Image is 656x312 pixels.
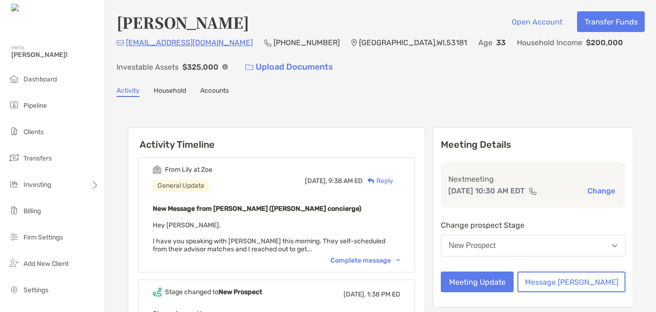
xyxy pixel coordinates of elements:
[23,286,48,294] span: Settings
[8,284,20,295] img: settings icon
[441,139,625,151] p: Meeting Details
[264,39,272,47] img: Phone Icon
[8,205,20,216] img: billing icon
[441,235,625,256] button: New Prospect
[8,178,20,190] img: investing icon
[23,260,69,268] span: Add New Client
[23,128,44,136] span: Clients
[478,37,492,48] p: Age
[153,165,162,174] img: Event icon
[117,11,249,33] h4: [PERSON_NAME]
[239,57,339,77] a: Upload Documents
[23,102,47,110] span: Pipeline
[351,39,357,47] img: Location Icon
[182,61,219,73] p: $325,000
[504,11,570,32] button: Open Account
[585,186,618,196] button: Change
[305,177,327,185] span: [DATE],
[396,259,400,262] img: Chevron icon
[8,231,20,242] img: firm-settings icon
[153,221,385,253] span: Hey [PERSON_NAME], I have you speaking with [PERSON_NAME] this morning. They self-scheduled from ...
[441,272,514,292] button: Meeting Update
[23,75,57,83] span: Dashboard
[23,181,51,189] span: Investing
[8,152,20,163] img: transfers icon
[517,37,582,48] p: Household Income
[612,244,617,248] img: Open dropdown arrow
[153,205,361,213] b: New Message from [PERSON_NAME] ([PERSON_NAME] concierge)
[200,87,229,97] a: Accounts
[273,37,340,48] p: [PHONE_NUMBER]
[23,233,63,241] span: Firm Settings
[165,166,212,174] div: From Lily at Zoe
[330,256,400,264] div: Complete message
[11,4,51,13] img: Zoe Logo
[126,37,253,48] p: [EMAIL_ADDRESS][DOMAIN_NAME]
[8,126,20,137] img: clients icon
[245,64,253,71] img: button icon
[517,272,625,292] button: Message [PERSON_NAME]
[328,177,363,185] span: 9:38 AM ED
[117,40,124,46] img: Email Icon
[165,288,262,296] div: Stage changed to
[441,219,625,231] p: Change prospect Stage
[359,37,467,48] p: [GEOGRAPHIC_DATA] , WI , 53181
[448,185,525,197] p: [DATE] 10:30 AM EDT
[586,37,623,48] p: $200,000
[219,288,262,296] b: New Prospect
[8,99,20,111] img: pipeline icon
[23,154,52,162] span: Transfers
[448,173,618,185] p: Next meeting
[8,257,20,269] img: add_new_client icon
[153,288,162,296] img: Event icon
[8,73,20,84] img: dashboard icon
[496,37,506,48] p: 33
[117,61,179,73] p: Investable Assets
[154,87,186,97] a: Household
[449,241,496,250] div: New Prospect
[344,290,366,298] span: [DATE],
[529,187,537,195] img: communication type
[367,290,400,298] span: 1:38 PM ED
[367,178,375,184] img: Reply icon
[11,51,99,59] span: [PERSON_NAME]!
[117,87,140,97] a: Activity
[222,64,228,70] img: Info Icon
[23,207,41,215] span: Billing
[153,180,209,192] div: General Update
[363,176,393,186] div: Reply
[128,128,425,150] h6: Activity Timeline
[577,11,645,32] button: Transfer Funds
